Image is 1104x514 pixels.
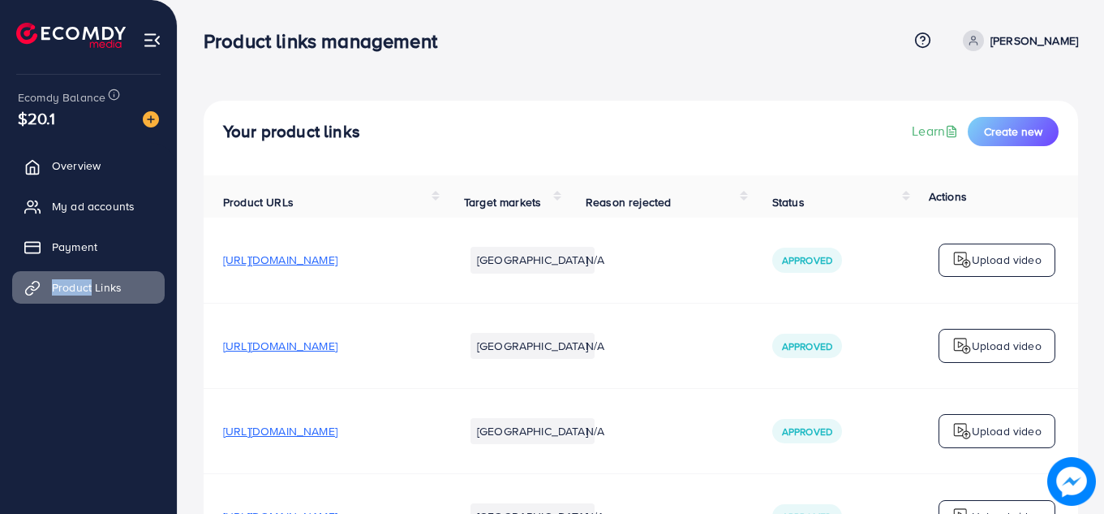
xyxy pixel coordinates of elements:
[968,117,1059,146] button: Create new
[52,279,122,296] span: Product Links
[223,338,337,354] span: [URL][DOMAIN_NAME]
[52,239,97,255] span: Payment
[782,253,832,267] span: Approved
[470,333,595,359] li: [GEOGRAPHIC_DATA]
[223,423,337,439] span: [URL][DOMAIN_NAME]
[204,29,450,53] h3: Product links management
[470,418,595,444] li: [GEOGRAPHIC_DATA]
[1047,457,1096,506] img: image
[952,421,972,441] img: logo
[223,122,360,142] h4: Your product links
[984,123,1042,140] span: Create new
[52,158,101,174] span: Overview
[912,122,961,140] a: Learn
[12,231,165,263] a: Payment
[12,149,165,182] a: Overview
[223,252,337,268] span: [URL][DOMAIN_NAME]
[470,247,595,273] li: [GEOGRAPHIC_DATA]
[956,30,1078,51] a: [PERSON_NAME]
[12,190,165,222] a: My ad accounts
[972,336,1042,356] p: Upload video
[990,31,1078,50] p: [PERSON_NAME]
[12,271,165,304] a: Product Links
[464,194,541,210] span: Target markets
[586,252,604,268] span: N/A
[143,111,159,127] img: image
[972,421,1042,441] p: Upload video
[18,106,55,130] span: $20.1
[952,336,972,356] img: logo
[586,338,604,354] span: N/A
[782,339,832,353] span: Approved
[586,423,604,439] span: N/A
[972,250,1042,270] p: Upload video
[18,89,105,106] span: Ecomdy Balance
[782,425,832,438] span: Approved
[586,194,671,210] span: Reason rejected
[223,194,294,210] span: Product URLs
[16,23,126,48] img: logo
[929,188,967,205] span: Actions
[143,31,161,50] img: menu
[52,198,135,214] span: My ad accounts
[952,250,972,270] img: logo
[772,194,805,210] span: Status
